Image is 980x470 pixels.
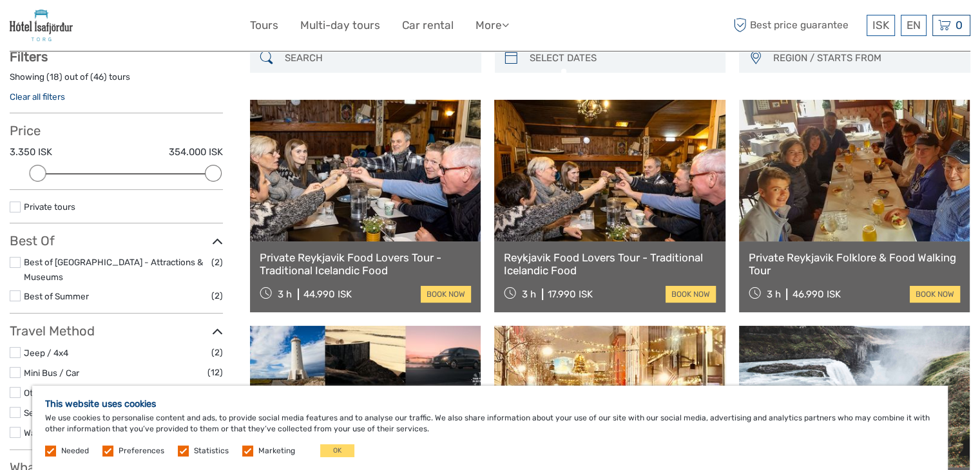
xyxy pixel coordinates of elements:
div: 17.990 ISK [548,288,593,300]
a: Car rental [402,16,454,35]
a: Walking [24,428,54,438]
a: Private Reykjavik Food Lovers Tour - Traditional Icelandic Food [260,251,471,277]
label: 18 [50,71,59,83]
button: Open LiveChat chat widget [148,20,164,35]
span: Best price guarantee [730,15,863,36]
h3: Best Of [10,233,223,249]
div: We use cookies to personalise content and ads, to provide social media features and to analyse ou... [32,386,948,470]
span: (2) [211,288,223,303]
button: OK [320,444,354,457]
a: book now [421,286,471,303]
img: 476-454817b2-f870-4e80-b8bd-ba7464c4997f_logo_small.jpg [10,10,73,41]
span: (2) [211,345,223,360]
a: Tours [250,16,278,35]
a: Private Reykjavik Folklore & Food Walking Tour [749,251,960,277]
label: 3.350 ISK [10,146,52,159]
label: 46 [93,71,104,83]
div: 44.990 ISK [303,288,352,300]
a: Reykjavik Food Lovers Tour - Traditional Icelandic Food [504,251,715,277]
strong: Filters [10,49,48,64]
a: book now [666,286,716,303]
span: ISK [872,19,889,32]
a: Best of [GEOGRAPHIC_DATA] - Attractions & Museums [24,257,203,282]
a: Self-Drive [24,408,64,418]
span: 3 h [766,288,780,300]
a: book now [910,286,960,303]
button: REGION / STARTS FROM [767,48,964,69]
a: Best of Summer [24,291,89,301]
input: SEARCH [280,47,475,70]
a: Other / Non-Travel [24,388,99,398]
label: Statistics [194,446,229,456]
a: Private tours [24,202,75,212]
label: Marketing [258,446,295,456]
label: 354.000 ISK [169,146,223,159]
span: (12) [207,365,223,380]
a: More [476,16,509,35]
div: Showing ( ) out of ( ) tours [10,71,223,91]
a: Clear all filters [10,91,65,102]
label: Preferences [119,446,164,456]
h5: This website uses cookies [45,399,935,409]
input: SELECT DATES [524,47,720,70]
a: Jeep / 4x4 [24,348,68,358]
span: 3 h [522,288,536,300]
label: Needed [61,446,89,456]
a: Mini Bus / Car [24,368,79,378]
span: 3 h [278,288,292,300]
a: Multi-day tours [300,16,380,35]
span: 0 [954,19,965,32]
div: EN [901,15,927,36]
h3: Travel Method [10,323,223,339]
span: (2) [211,255,223,270]
h3: Price [10,123,223,138]
p: We're away right now. Please check back later! [18,23,146,33]
div: 46.990 ISK [792,288,840,300]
